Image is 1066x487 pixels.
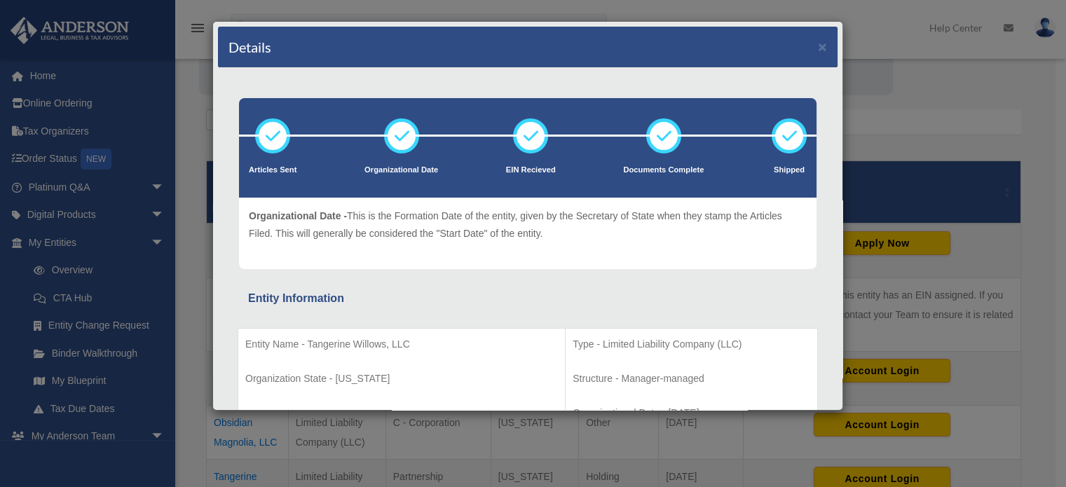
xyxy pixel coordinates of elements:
p: Documents Complete [623,163,704,177]
p: This is the Formation Date of the entity, given by the Secretary of State when they stamp the Art... [249,207,807,242]
p: Type - Limited Liability Company (LLC) [573,336,810,353]
p: Organizational Date [364,163,438,177]
p: Articles Sent [249,163,296,177]
button: × [818,39,827,54]
p: EIN Recieved [506,163,556,177]
span: Organizational Date - [249,210,347,221]
p: Organizational Date - [DATE] [573,404,810,422]
p: Structure - Manager-managed [573,370,810,387]
p: Entity Name - Tangerine Willows, LLC [245,336,558,353]
div: Entity Information [248,289,807,308]
p: Organization State - [US_STATE] [245,370,558,387]
p: Shipped [772,163,807,177]
h4: Details [228,37,271,57]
